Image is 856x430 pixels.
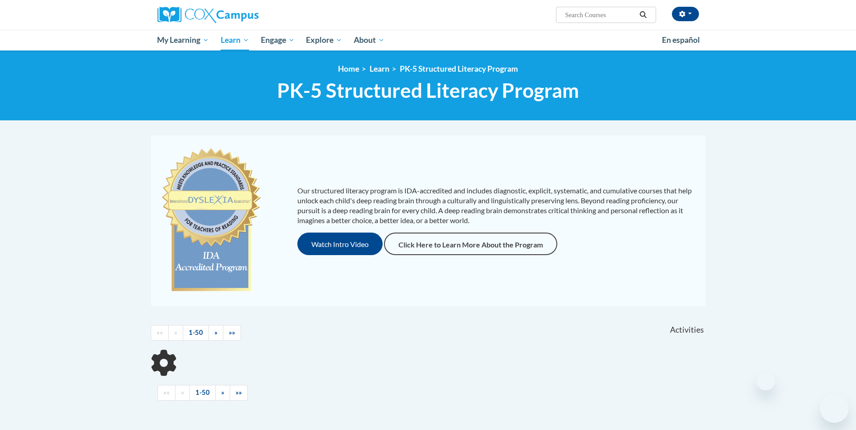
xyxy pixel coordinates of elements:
a: My Learning [152,30,215,50]
span: Explore [306,35,342,46]
a: Learn [370,64,389,73]
a: Click Here to Learn More About the Program [384,233,557,255]
a: PK-5 Structured Literacy Program [400,64,518,73]
a: Next [208,325,223,341]
button: Search [636,9,650,20]
a: En español [656,31,706,50]
button: Watch Intro Video [297,233,383,255]
a: Previous [168,325,183,341]
a: Engage [255,30,301,50]
span: » [221,389,224,396]
span: »» [229,329,235,336]
span: PK-5 Structured Literacy Program [277,78,579,102]
a: End [223,325,241,341]
a: 1-50 [183,325,209,341]
span: My Learning [157,35,209,46]
a: Previous [175,385,190,401]
a: Begining [157,385,176,401]
img: c477cda6-e343-453b-bfce-d6f9e9818e1c.png [160,144,263,297]
a: Home [338,64,359,73]
span: »» [236,389,242,396]
input: Search Courses [564,9,636,20]
a: Next [215,385,230,401]
a: Explore [300,30,348,50]
span: » [214,329,217,336]
span: About [354,35,384,46]
a: Cox Campus [157,7,329,23]
p: Our structured literacy program is IDA-accredited and includes diagnostic, explicit, systematic, ... [297,186,697,225]
a: Begining [151,325,169,341]
iframe: Close message [757,372,775,390]
a: End [230,385,248,401]
span: Engage [261,35,295,46]
button: Account Settings [672,7,699,21]
span: Learn [221,35,249,46]
span: «« [163,389,170,396]
span: «« [157,329,163,336]
span: « [174,329,177,336]
div: Main menu [144,30,713,50]
span: « [181,389,184,396]
span: Activities [670,325,704,335]
iframe: Button to launch messaging window [820,394,849,423]
a: About [348,30,390,50]
a: Learn [215,30,255,50]
a: 1-50 [190,385,216,401]
span: En español [662,35,700,45]
img: Cox Campus [157,7,259,23]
